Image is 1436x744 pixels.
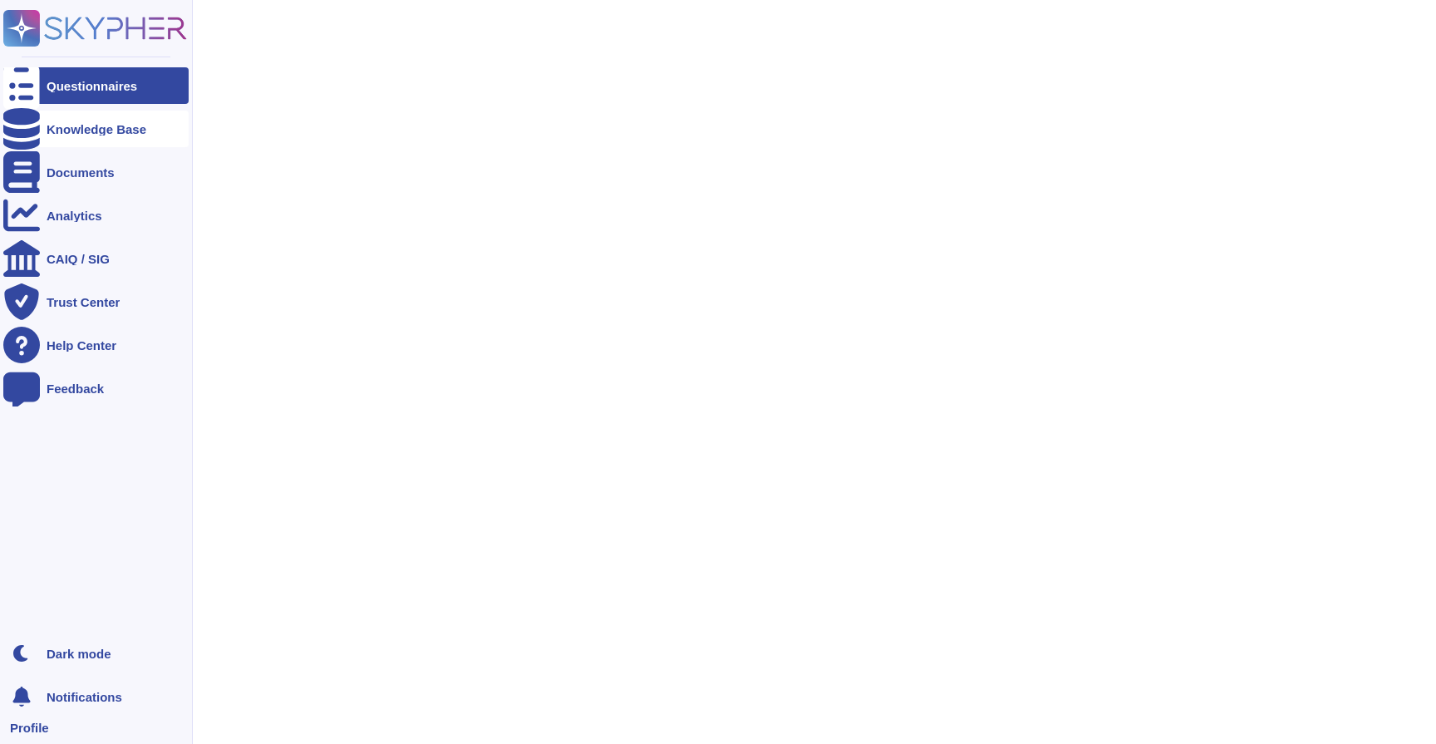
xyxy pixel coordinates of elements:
[3,197,189,234] a: Analytics
[47,691,122,703] span: Notifications
[47,80,137,92] div: Questionnaires
[3,111,189,147] a: Knowledge Base
[10,722,49,734] span: Profile
[47,339,116,352] div: Help Center
[47,648,111,660] div: Dark mode
[3,327,189,363] a: Help Center
[3,67,189,104] a: Questionnaires
[3,283,189,320] a: Trust Center
[47,166,115,179] div: Documents
[47,209,102,222] div: Analytics
[47,296,120,308] div: Trust Center
[47,123,146,135] div: Knowledge Base
[3,154,189,190] a: Documents
[47,253,110,265] div: CAIQ / SIG
[3,370,189,406] a: Feedback
[3,240,189,277] a: CAIQ / SIG
[47,382,104,395] div: Feedback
